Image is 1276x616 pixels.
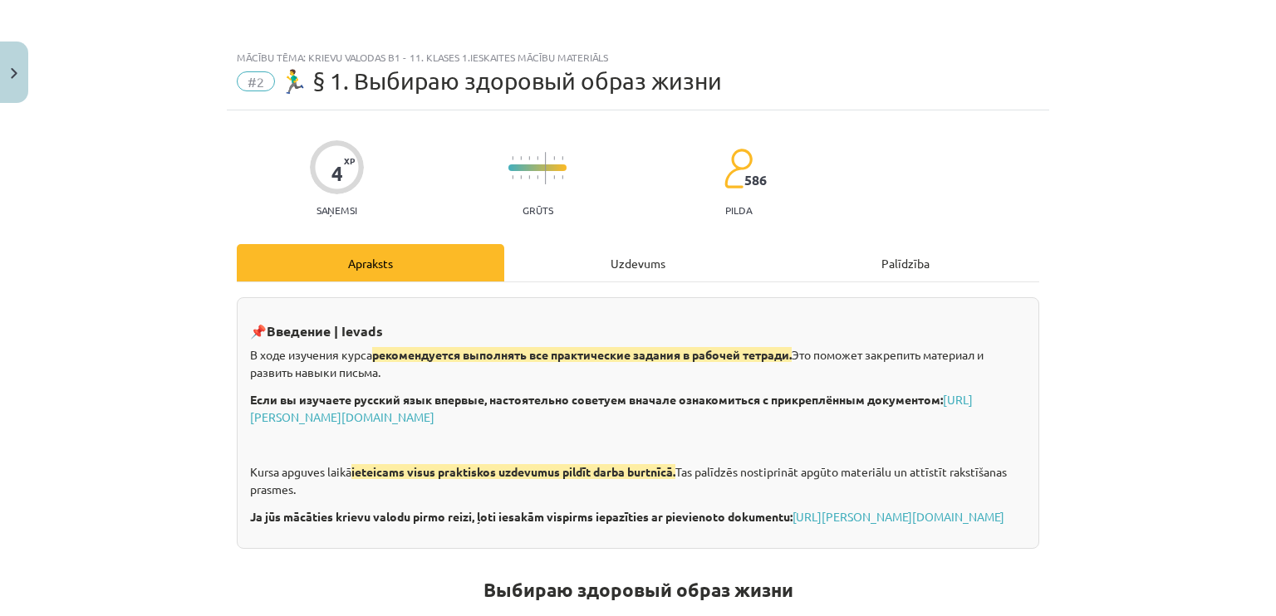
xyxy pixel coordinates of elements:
img: icon-short-line-57e1e144782c952c97e751825c79c345078a6d821885a25fce030b3d8c18986b.svg [553,156,555,160]
div: Apraksts [237,244,504,281]
img: icon-short-line-57e1e144782c952c97e751825c79c345078a6d821885a25fce030b3d8c18986b.svg [553,175,555,179]
span: #2 [237,71,275,91]
span: рекомендуется выполнять все практические задания в рабочей тетради. [372,347,792,362]
img: icon-short-line-57e1e144782c952c97e751825c79c345078a6d821885a25fce030b3d8c18986b.svg [528,175,530,179]
img: icon-short-line-57e1e144782c952c97e751825c79c345078a6d821885a25fce030b3d8c18986b.svg [537,175,538,179]
img: students-c634bb4e5e11cddfef0936a35e636f08e4e9abd3cc4e673bd6f9a4125e45ecb1.svg [724,148,753,189]
img: icon-short-line-57e1e144782c952c97e751825c79c345078a6d821885a25fce030b3d8c18986b.svg [512,156,513,160]
span: ieteicams visus praktiskos uzdevumus pildīt darba burtnīcā. [351,464,675,479]
img: icon-short-line-57e1e144782c952c97e751825c79c345078a6d821885a25fce030b3d8c18986b.svg [520,175,522,179]
div: Uzdevums [504,244,772,281]
img: icon-close-lesson-0947bae3869378f0d4975bcd49f059093ad1ed9edebbc8119c70593378902aed.svg [11,68,17,79]
strong: Введение | Ievads [267,322,383,340]
img: icon-short-line-57e1e144782c952c97e751825c79c345078a6d821885a25fce030b3d8c18986b.svg [562,175,563,179]
strong: Выбираю здоровый образ жизни [483,578,793,602]
div: Mācību tēma: Krievu valodas b1 - 11. klases 1.ieskaites mācību materiāls [237,51,1039,63]
a: [URL][PERSON_NAME][DOMAIN_NAME] [793,509,1004,524]
img: icon-short-line-57e1e144782c952c97e751825c79c345078a6d821885a25fce030b3d8c18986b.svg [520,156,522,160]
p: Kursa apguves laikā Tas palīdzēs nostiprināt apgūto materiālu un attīstīt rakstīšanas prasmes. [250,463,1026,498]
span: 586 [744,173,767,188]
a: [URL][PERSON_NAME][DOMAIN_NAME] [250,392,973,424]
strong: Ja jūs mācāties krievu valodu pirmo reizi, ļoti iesakām vispirms iepazīties ar pievienoto dokumentu: [250,509,793,524]
p: Grūts [523,204,553,216]
img: icon-short-line-57e1e144782c952c97e751825c79c345078a6d821885a25fce030b3d8c18986b.svg [512,175,513,179]
span: 🏃‍♂️ § 1. Выбираю здоровый образ жизни [279,67,722,95]
img: icon-short-line-57e1e144782c952c97e751825c79c345078a6d821885a25fce030b3d8c18986b.svg [562,156,563,160]
p: Saņemsi [310,204,364,216]
span: XP [344,156,355,165]
h3: 📌 [250,310,1026,341]
p: В ходе изучения курса Это поможет закрепить материал и развить навыки письма. [250,346,1026,381]
strong: Если вы изучаете русский язык впервые, настоятельно советуем вначале ознакомиться с прикреплённым... [250,392,943,407]
img: icon-long-line-d9ea69661e0d244f92f715978eff75569469978d946b2353a9bb055b3ed8787d.svg [545,152,547,184]
div: Palīdzība [772,244,1039,281]
div: 4 [331,162,343,185]
img: icon-short-line-57e1e144782c952c97e751825c79c345078a6d821885a25fce030b3d8c18986b.svg [528,156,530,160]
p: pilda [725,204,752,216]
img: icon-short-line-57e1e144782c952c97e751825c79c345078a6d821885a25fce030b3d8c18986b.svg [537,156,538,160]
